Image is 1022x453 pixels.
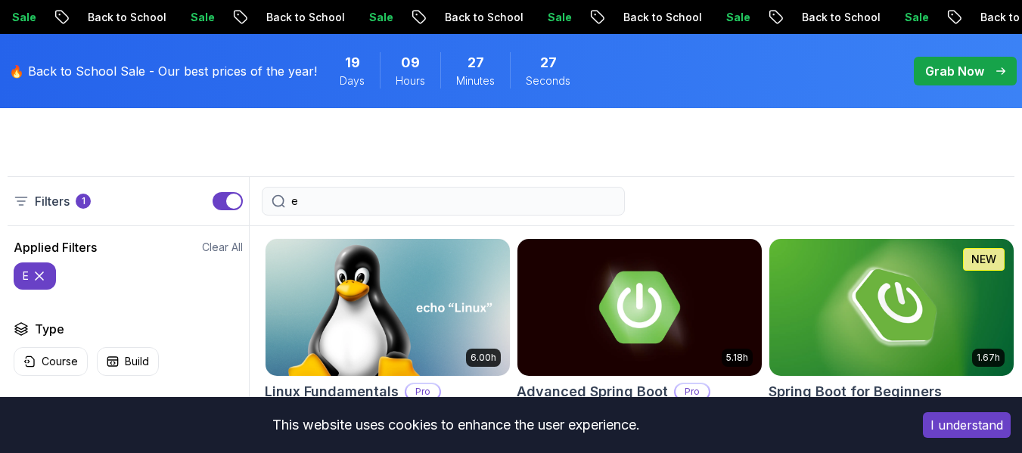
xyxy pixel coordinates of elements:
[266,239,510,376] img: Linux Fundamentals card
[468,52,484,73] span: 27 Minutes
[14,262,56,290] button: e
[456,73,495,88] span: Minutes
[396,73,425,88] span: Hours
[345,52,360,73] span: 19 Days
[610,10,713,25] p: Back to School
[540,52,557,73] span: 27 Seconds
[14,238,97,256] h2: Applied Filters
[42,354,78,369] p: Course
[769,381,942,402] h2: Spring Boot for Beginners
[23,268,29,284] p: e
[789,10,892,25] p: Back to School
[406,384,440,399] p: Pro
[35,192,70,210] p: Filters
[517,238,763,452] a: Advanced Spring Boot card5.18hAdvanced Spring BootProDive deep into Spring Boot with our advanced...
[356,10,405,25] p: Sale
[892,10,940,25] p: Sale
[82,195,85,207] p: 1
[291,194,615,209] input: Search Java, React, Spring boot ...
[432,10,535,25] p: Back to School
[971,252,996,267] p: NEW
[202,240,243,255] button: Clear All
[125,354,149,369] p: Build
[471,352,496,364] p: 6.00h
[517,381,668,402] h2: Advanced Spring Boot
[340,73,365,88] span: Days
[676,384,709,399] p: Pro
[75,10,178,25] p: Back to School
[535,10,583,25] p: Sale
[11,408,900,442] div: This website uses cookies to enhance the user experience.
[178,10,226,25] p: Sale
[977,352,1000,364] p: 1.67h
[526,73,570,88] span: Seconds
[769,239,1014,376] img: Spring Boot for Beginners card
[253,10,356,25] p: Back to School
[9,62,317,80] p: 🔥 Back to School Sale - Our best prices of the year!
[713,10,762,25] p: Sale
[265,381,399,402] h2: Linux Fundamentals
[401,52,420,73] span: 9 Hours
[925,62,984,80] p: Grab Now
[35,320,64,338] h2: Type
[726,352,748,364] p: 5.18h
[265,238,511,437] a: Linux Fundamentals card6.00hLinux FundamentalsProLearn the fundamentals of Linux and how to use t...
[923,412,1011,438] button: Accept cookies
[517,239,762,376] img: Advanced Spring Boot card
[97,347,159,376] button: Build
[14,347,88,376] button: Course
[769,238,1014,452] a: Spring Boot for Beginners card1.67hNEWSpring Boot for BeginnersBuild a CRUD API with Spring Boot ...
